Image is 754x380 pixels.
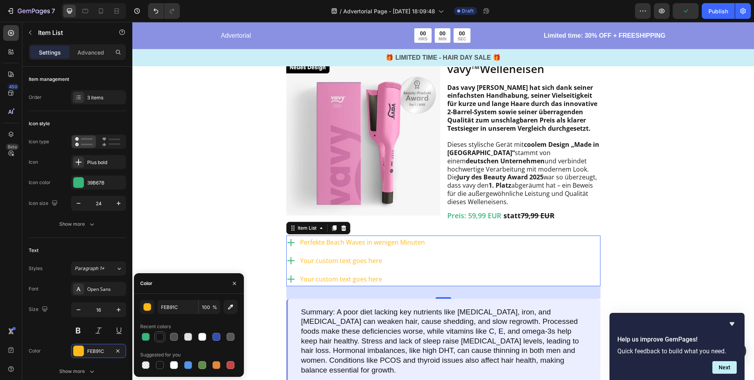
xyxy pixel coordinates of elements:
[315,189,369,198] span: Preis: 59,99 EUR
[6,144,19,150] div: Beta
[77,48,104,57] p: Advanced
[708,7,728,15] div: Publish
[356,159,379,168] strong: 1. Platz
[29,347,41,354] div: Color
[315,61,465,111] strong: Das vavy [PERSON_NAME] hat sich dank seiner einfachsten Handhabung, seiner Vielseitigkeit für kur...
[167,214,294,227] div: Rich Text Editor. Editing area: main
[75,265,104,272] span: Paragraph 1*
[712,361,737,374] button: Next question
[7,84,19,90] div: 450
[315,119,467,184] p: Dieses stylische Gerät mit stammt von einem und verbindet hochwertige Verarbeitung mit modernem L...
[29,364,126,378] button: Show more
[39,48,61,57] p: Settings
[87,179,124,186] div: 39B67B
[617,319,737,374] div: Help us improve GemPages!
[333,135,412,143] strong: deutschen Unternehmen
[462,7,474,15] span: Draft
[29,247,38,254] div: Text
[315,40,467,54] p: vavy Welleneisen
[339,39,348,54] strong: ™
[38,28,105,37] p: Item List
[140,351,181,358] div: Suggested for you
[87,159,124,166] div: Plus bold
[29,76,69,83] div: Item management
[212,304,217,311] span: %
[29,285,38,292] div: Font
[3,3,59,19] button: 7
[168,215,293,226] p: Perfekte Beach Waves in wenigen Minuten
[169,285,455,353] p: Summary: A poor diet lacking key nutrients like [MEDICAL_DATA], iron, and [MEDICAL_DATA] can weak...
[167,232,294,246] div: Rich Text Editor. Editing area: main
[325,151,411,159] strong: Jury des Beauty Award 2025
[87,94,124,101] div: 3 items
[157,300,198,314] input: Eg: FFFFFF
[371,189,388,198] strong: statt
[167,250,294,264] div: Rich Text Editor. Editing area: main
[727,319,737,329] button: Hide survey
[29,94,42,101] div: Order
[29,120,50,127] div: Icon style
[702,3,735,19] button: Publish
[29,217,126,231] button: Show more
[59,220,96,228] div: Show more
[29,198,59,209] div: Icon size
[154,40,308,194] img: gempages_585425760114705079-3282a908-2537-44f0-95c6-3f17ca25224f.webp
[315,118,467,135] strong: coolem Design „Made in [GEOGRAPHIC_DATA]“
[29,179,51,186] div: Icon color
[51,6,55,16] p: 7
[29,159,38,166] div: Icon
[132,22,754,380] iframe: Design area
[29,265,42,272] div: Styles
[29,138,49,145] div: Icon type
[617,335,737,344] h2: Help us improve GemPages!
[29,304,49,315] div: Size
[168,233,293,245] p: Your custom text goes here
[148,3,180,19] div: Undo/Redo
[164,203,186,210] div: Item List
[343,7,435,15] span: Advertorial Page - [DATE] 18:09:48
[617,347,737,355] p: Quick feedback to build what you need.
[388,189,422,198] strong: 79,99 EUR
[168,252,293,263] p: Your custom text goes here
[59,367,96,375] div: Show more
[340,7,342,15] span: /
[87,348,110,355] div: FEB91C
[87,286,124,293] div: Open Sans
[140,323,171,330] div: Recent colors
[140,280,152,287] div: Color
[71,261,126,276] button: Paragraph 1*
